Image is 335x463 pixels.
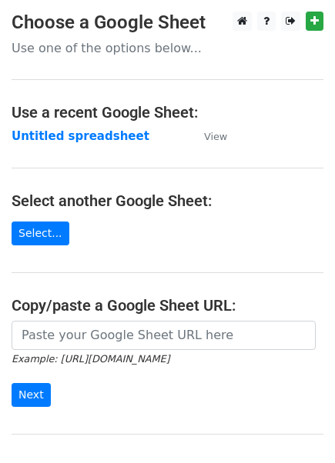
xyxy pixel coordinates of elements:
[12,192,323,210] h4: Select another Google Sheet:
[12,383,51,407] input: Next
[12,103,323,122] h4: Use a recent Google Sheet:
[204,131,227,142] small: View
[12,129,149,143] a: Untitled spreadsheet
[12,222,69,245] a: Select...
[12,296,323,315] h4: Copy/paste a Google Sheet URL:
[12,353,169,365] small: Example: [URL][DOMAIN_NAME]
[12,12,323,34] h3: Choose a Google Sheet
[189,129,227,143] a: View
[12,321,316,350] input: Paste your Google Sheet URL here
[12,40,323,56] p: Use one of the options below...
